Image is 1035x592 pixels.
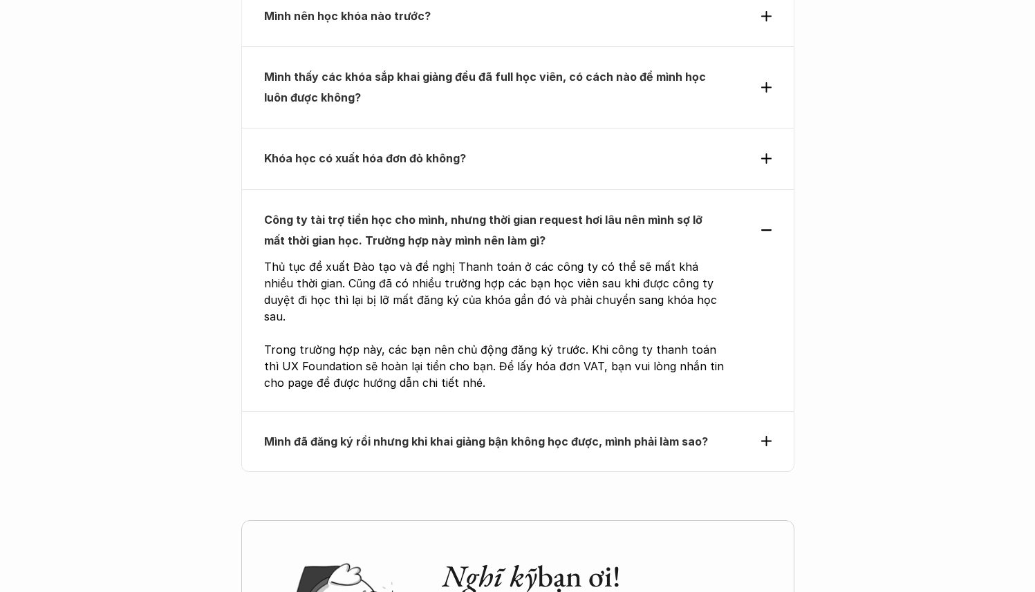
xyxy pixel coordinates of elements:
p: Trong trường hợp này, các bạn nên chủ động đăng ký trước. Khi công ty thanh toán thì UX Foundatio... [264,341,726,391]
strong: Mình thấy các khóa sắp khai giảng đều đã full học viên, có cách nào để mình học luôn được không? [264,70,709,104]
strong: Khóa học có xuất hóa đơn đỏ không? [264,151,466,165]
strong: Mình đã đăng ký rồi nhưng khi khai giảng bận không học được, mình phải làm sao? [264,435,708,448]
p: Thủ tục đề xuất Đào tạo và đề nghị Thanh toán ở các công ty có thể sẽ mất khá nhiều thời gian. Cũ... [264,258,726,325]
strong: Công ty tài trợ tiền học cho mình, nhưng thời gian request hơi lâu nên mình sợ lỡ mất thời gian h... [264,213,705,247]
strong: Mình nên học khóa nào trước? [264,9,431,23]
